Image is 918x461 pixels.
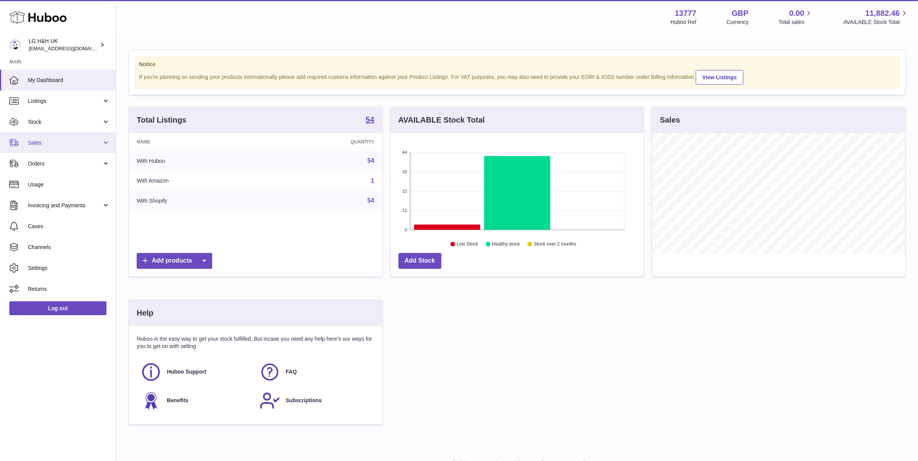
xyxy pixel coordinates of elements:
[789,8,805,19] span: 0.00
[129,133,268,151] th: Name
[139,69,895,85] div: If you're planning on sending your products internationally please add required customs informati...
[671,19,697,26] div: Huboo Ref
[29,45,114,51] span: [EMAIL_ADDRESS][DOMAIN_NAME]
[28,244,110,251] span: Channels
[732,8,748,19] strong: GBP
[534,242,576,247] text: Stock over 2 months
[727,19,749,26] div: Currency
[137,308,153,318] h3: Help
[660,115,680,125] h3: Sales
[696,70,743,85] a: View Listings
[865,8,900,19] span: 11,882.46
[843,8,909,26] a: 11,882.46 AVAILABLE Stock Total
[843,19,909,26] span: AVAILABLE Stock Total
[405,227,407,232] text: 0
[29,38,98,52] div: LG H&H UK
[365,116,374,125] a: 54
[129,191,268,211] td: With Shopify
[167,397,188,404] span: Benefits
[675,8,697,19] strong: 13777
[28,97,102,105] span: Listings
[28,223,110,230] span: Cases
[398,115,485,125] h3: AVAILABLE Stock Total
[137,335,374,350] p: Huboo is the easy way to get your stock fulfilled. But incase you need any help here's our ways f...
[9,39,21,51] img: veechen@lghnh.co.uk
[139,61,895,68] strong: Notice
[28,118,102,126] span: Stock
[129,151,268,171] td: With Huboo
[457,242,479,247] text: Low Stock
[367,197,374,204] a: 54
[371,178,374,184] a: 1
[137,253,212,269] a: Add products
[28,77,110,84] span: My Dashboard
[28,181,110,188] span: Usage
[259,362,371,382] a: FAQ
[9,301,106,315] a: Log out
[268,133,382,151] th: Quantity
[28,285,110,293] span: Returns
[398,253,441,269] a: Add Stock
[141,362,252,382] a: Huboo Support
[492,242,520,247] text: Healthy stock
[402,150,407,155] text: 44
[286,397,322,404] span: Subscriptions
[402,169,407,174] text: 33
[259,390,371,411] a: Subscriptions
[167,368,206,376] span: Huboo Support
[129,171,268,191] td: With Amazon
[28,265,110,272] span: Settings
[402,189,407,193] text: 22
[286,368,297,376] span: FAQ
[402,208,407,213] text: 11
[28,139,102,147] span: Sales
[137,115,187,125] h3: Total Listings
[28,202,102,209] span: Invoicing and Payments
[779,19,813,26] span: Total sales
[365,116,374,123] strong: 54
[367,157,374,164] a: 54
[28,160,102,167] span: Orders
[141,390,252,411] a: Benefits
[779,8,813,26] a: 0.00 Total sales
